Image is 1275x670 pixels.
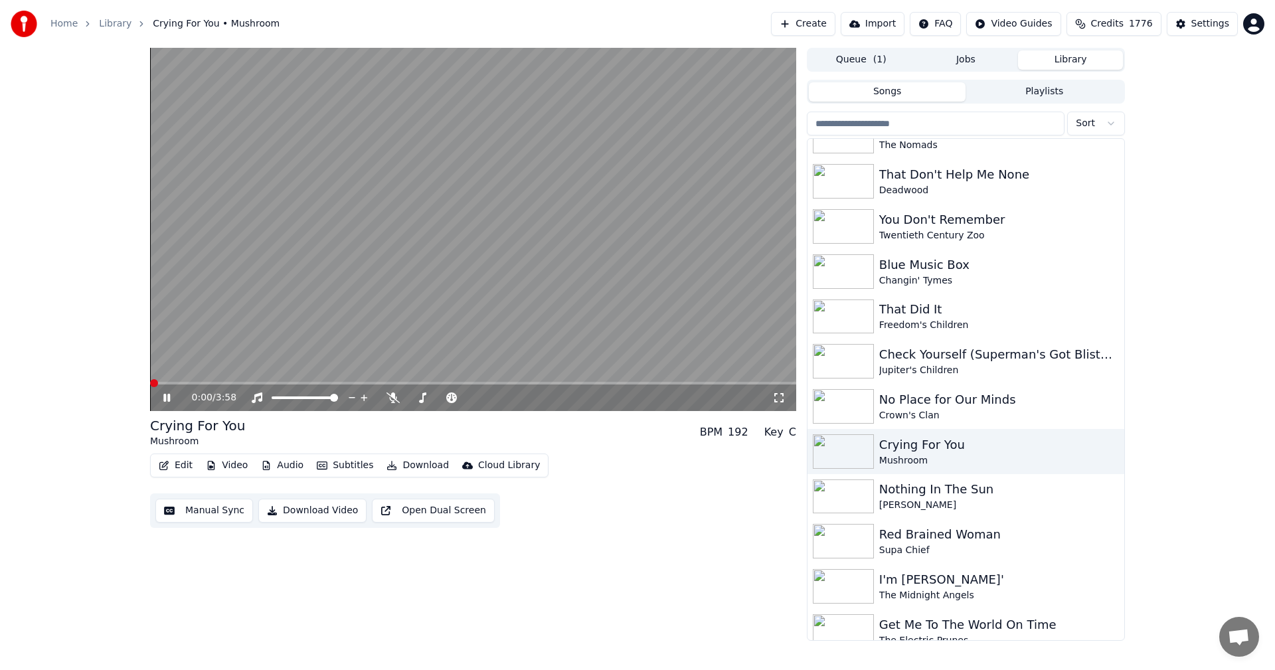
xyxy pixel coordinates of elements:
div: Settings [1191,17,1229,31]
div: That Did It [879,300,1119,319]
div: Nothing In The Sun [879,480,1119,499]
button: Open Dual Screen [372,499,495,523]
div: No Place for Our Minds [879,390,1119,409]
button: Credits1776 [1066,12,1161,36]
span: 0:00 [192,391,212,404]
div: Red Brained Woman [879,525,1119,544]
button: Library [1018,50,1123,70]
div: Changin' Tymes [879,274,1119,288]
span: Credits [1091,17,1124,31]
button: Manual Sync [155,499,253,523]
a: Home [50,17,78,31]
div: Supa Chief [879,544,1119,557]
button: Queue [809,50,914,70]
div: The Midnight Angels [879,589,1119,602]
div: Freedom's Children [879,319,1119,332]
div: Mushroom [150,435,245,448]
button: Playlists [966,82,1123,102]
div: [PERSON_NAME] [879,499,1119,512]
img: youka [11,11,37,37]
button: Video [201,456,253,475]
div: Blue Music Box [879,256,1119,274]
div: Jupiter's Children [879,364,1119,377]
button: Download [381,456,454,475]
span: Sort [1076,117,1095,130]
div: Crown's Clan [879,409,1119,422]
div: Open chat [1219,617,1259,657]
button: Subtitles [311,456,379,475]
button: Audio [256,456,309,475]
div: I'm [PERSON_NAME]' [879,570,1119,589]
a: Library [99,17,131,31]
button: Edit [153,456,198,475]
div: That Don't Help Me None [879,165,1119,184]
div: / [192,391,224,404]
div: The Electric Prunes [879,634,1119,647]
button: Create [771,12,835,36]
div: C [789,424,796,440]
button: Settings [1167,12,1238,36]
div: Check Yourself (Superman's Got Blisters) [879,345,1119,364]
nav: breadcrumb [50,17,280,31]
div: Key [764,424,784,440]
div: You Don't Remember [879,210,1119,229]
div: The Nomads [879,139,1119,152]
div: Cloud Library [478,459,540,472]
button: Import [841,12,904,36]
div: Deadwood [879,184,1119,197]
span: Crying For You • Mushroom [153,17,280,31]
span: 3:58 [216,391,236,404]
button: FAQ [910,12,961,36]
div: Crying For You [150,416,245,435]
button: Songs [809,82,966,102]
span: ( 1 ) [873,53,887,66]
div: Twentieth Century Zoo [879,229,1119,242]
button: Download Video [258,499,367,523]
button: Jobs [914,50,1019,70]
button: Video Guides [966,12,1061,36]
div: Crying For You [879,436,1119,454]
div: BPM [700,424,722,440]
div: Mushroom [879,454,1119,467]
div: Get Me To The World On Time [879,616,1119,634]
span: 1776 [1129,17,1153,31]
div: 192 [728,424,748,440]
